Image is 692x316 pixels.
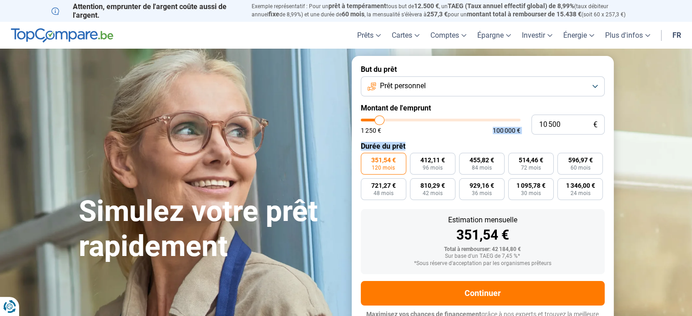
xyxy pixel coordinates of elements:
span: 810,29 € [420,182,445,189]
span: € [593,121,597,129]
span: montant total à rembourser de 15.438 € [467,10,581,18]
a: Épargne [472,22,516,49]
span: 36 mois [472,191,492,196]
span: 72 mois [521,165,541,171]
a: Prêts [352,22,386,49]
div: *Sous réserve d'acceptation par les organismes prêteurs [368,261,597,267]
span: Prêt personnel [380,81,426,91]
div: 351,54 € [368,228,597,242]
img: TopCompare [11,28,113,43]
span: 42 mois [423,191,443,196]
span: 257,3 € [427,10,448,18]
span: 596,97 € [568,157,592,163]
a: Énergie [558,22,600,49]
span: fixe [268,10,279,18]
span: 30 mois [521,191,541,196]
span: 1 095,78 € [516,182,546,189]
span: 12.500 € [414,2,439,10]
p: Attention, emprunter de l'argent coûte aussi de l'argent. [51,2,241,20]
span: 120 mois [372,165,395,171]
span: 24 mois [570,191,590,196]
a: Investir [516,22,558,49]
span: 1 250 € [361,127,381,134]
span: prêt à tempérament [328,2,386,10]
label: Durée du prêt [361,142,605,150]
span: 48 mois [374,191,394,196]
div: Total à rembourser: 42 184,80 € [368,246,597,253]
button: Prêt personnel [361,76,605,96]
button: Continuer [361,281,605,306]
span: TAEG (Taux annuel effectif global) de 8,99% [448,2,574,10]
span: 100 000 € [493,127,520,134]
span: 1 346,00 € [566,182,595,189]
span: 721,27 € [371,182,396,189]
h1: Simulez votre prêt rapidement [79,194,341,264]
label: Montant de l'emprunt [361,104,605,112]
span: 84 mois [472,165,492,171]
a: Plus d'infos [600,22,656,49]
a: Cartes [386,22,425,49]
div: Sur base d'un TAEG de 7,45 %* [368,253,597,260]
span: 929,16 € [470,182,494,189]
p: Exemple représentatif : Pour un tous but de , un (taux débiteur annuel de 8,99%) et une durée de ... [252,2,641,19]
span: 455,82 € [470,157,494,163]
div: Estimation mensuelle [368,216,597,224]
span: 412,11 € [420,157,445,163]
span: 514,46 € [519,157,543,163]
a: Comptes [425,22,472,49]
span: 96 mois [423,165,443,171]
span: 60 mois [342,10,364,18]
span: 60 mois [570,165,590,171]
a: fr [667,22,687,49]
label: But du prêt [361,65,605,74]
span: 351,54 € [371,157,396,163]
